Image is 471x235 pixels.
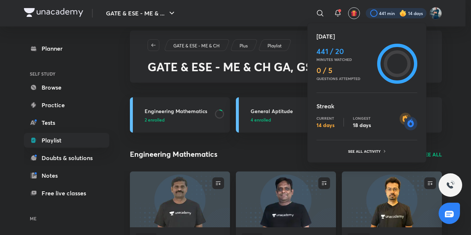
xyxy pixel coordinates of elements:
[316,122,334,129] p: 14 days
[353,116,371,120] p: Longest
[316,57,374,62] p: Minutes watched
[348,149,382,153] p: See all activity
[316,66,374,75] h4: 0 / 5
[316,47,374,56] h4: 441 / 20
[353,122,371,129] p: 18 days
[316,116,334,120] p: Current
[316,102,417,111] h5: Streak
[316,76,374,81] p: Questions attempted
[316,32,417,41] h5: [DATE]
[400,113,417,130] img: streak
